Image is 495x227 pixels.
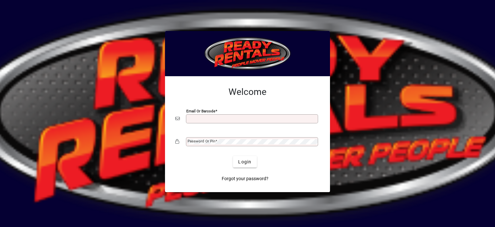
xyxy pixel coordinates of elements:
[175,87,320,98] h2: Welcome
[222,175,268,182] span: Forgot your password?
[219,173,271,184] a: Forgot your password?
[188,139,215,143] mat-label: Password or Pin
[233,156,257,168] button: Login
[186,109,215,113] mat-label: Email or Barcode
[238,159,251,165] span: Login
